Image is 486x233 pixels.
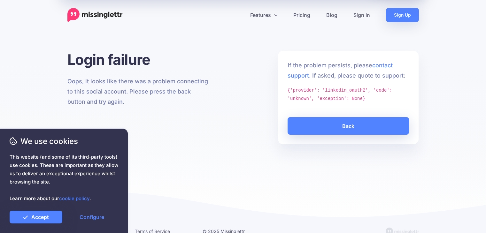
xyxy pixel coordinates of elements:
[386,8,419,22] a: Sign Up
[345,8,378,22] a: Sign In
[67,51,208,68] h1: Login failure
[288,60,409,81] p: If the problem persists, please . If asked, please quote to support:
[288,117,409,135] a: Back
[288,88,392,101] code: {'provider': 'linkedin_oauth2', 'code': 'unknown', 'exception': None}
[10,211,62,223] a: Accept
[67,76,208,107] p: Oops, it looks like there was a problem connecting to this social account. Please press the back ...
[10,153,118,203] span: This website (and some of its third-party tools) use cookies. These are important as they allow u...
[66,211,118,223] a: Configure
[59,195,89,201] a: cookie policy
[242,8,285,22] a: Features
[10,136,118,147] span: We use cookies
[318,8,345,22] a: Blog
[285,8,318,22] a: Pricing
